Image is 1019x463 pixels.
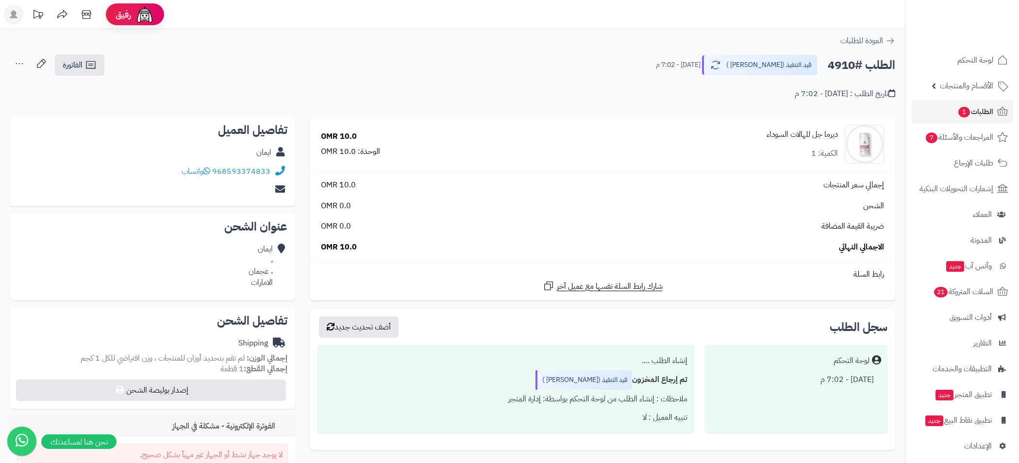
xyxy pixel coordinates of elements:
span: شارك رابط السلة نفسها مع عميل آخر [557,281,663,292]
a: وآتس آبجديد [911,254,1013,278]
span: التطبيقات والخدمات [933,362,992,376]
a: المراجعات والأسئلة7 [911,126,1013,149]
b: تم إرجاع المخزون [632,374,687,385]
span: الطلبات [957,105,993,118]
h3: الفوترة الإلكترونية - مشكلة في الجهاز [172,422,288,431]
div: ايمان ، ، عجمان الامارات [249,244,273,288]
div: قيد التنفيذ ([PERSON_NAME] ) [535,370,632,390]
span: تطبيق المتجر [935,388,992,401]
span: الاجمالي النهائي [839,242,884,253]
div: [DATE] - 7:02 م [711,370,881,389]
span: 21 [934,286,948,298]
span: 0.0 OMR [321,200,351,212]
div: الوحدة: 10.0 OMR [321,146,380,157]
span: إجمالي سعر المنتجات [823,180,884,191]
a: تطبيق نقاط البيعجديد [911,409,1013,432]
span: العودة للطلبات [840,35,883,47]
h2: تفاصيل الشحن [17,315,287,327]
h2: تفاصيل العميل [17,124,287,136]
span: ضريبة القيمة المضافة [821,221,884,232]
button: إصدار بوليصة الشحن [16,380,286,401]
a: الإعدادات [911,434,1013,458]
a: شارك رابط السلة نفسها مع عميل آخر [543,280,663,292]
img: ai-face.png [135,5,154,24]
a: 968593374833 [212,165,270,177]
span: جديد [925,415,943,426]
span: الشحن [863,200,884,212]
a: التطبيقات والخدمات [911,357,1013,380]
a: لوحة التحكم [911,49,1013,72]
span: 10.0 OMR [321,242,357,253]
span: 10.0 OMR [321,180,356,191]
span: المدونة [970,233,992,247]
a: أدوات التسويق [911,306,1013,329]
img: 1739571168-cm51banf00mt401kl6br177n0_derma_gel_3-90x90.png [846,125,884,164]
img: logo-2.png [953,7,1010,28]
span: 1 [958,106,970,118]
a: ديرما جل للهالات السوداء [767,129,838,140]
small: [DATE] - 7:02 م [656,60,701,70]
span: لوحة التحكم [957,53,993,67]
span: إشعارات التحويلات البنكية [919,182,993,196]
div: تنبيه العميل : لا [324,408,687,427]
button: أضف تحديث جديد [319,316,399,338]
div: الكمية: 1 [811,148,838,159]
span: جديد [946,261,964,272]
span: الإعدادات [964,439,992,453]
span: جديد [935,390,953,400]
span: الأقسام والمنتجات [940,79,993,93]
a: الفاتورة [55,54,104,76]
span: لم تقم بتحديد أوزان للمنتجات ، وزن افتراضي للكل 1 كجم [81,352,245,364]
div: لوحة التحكم [834,355,869,366]
a: واتساب [182,165,210,177]
span: التقارير [973,336,992,350]
a: السلات المتروكة21 [911,280,1013,303]
span: رفيق [116,9,131,20]
span: الفاتورة [63,59,83,71]
strong: إجمالي القطع: [244,363,287,375]
a: العودة للطلبات [840,35,895,47]
a: المدونة [911,229,1013,252]
a: تطبيق المتجرجديد [911,383,1013,406]
h2: الطلب #4910 [828,55,895,75]
a: التقارير [911,331,1013,355]
span: أدوات التسويق [950,311,992,324]
span: السلات المتروكة [933,285,993,298]
div: تاريخ الطلب : [DATE] - 7:02 م [795,88,895,99]
span: 0.0 OMR [321,221,351,232]
span: المراجعات والأسئلة [925,131,993,144]
span: طلبات الإرجاع [954,156,993,170]
a: طلبات الإرجاع [911,151,1013,175]
span: تطبيق نقاط البيع [924,413,992,427]
strong: إجمالي الوزن: [247,352,287,364]
a: تحديثات المنصة [26,5,50,27]
button: قيد التنفيذ ([PERSON_NAME] ) [702,55,818,75]
div: ملاحظات : إنشاء الطلب من لوحة التحكم بواسطة: إدارة المتجر [324,390,687,409]
small: 1 قطعة [220,363,287,375]
span: 7 [925,132,938,144]
a: إشعارات التحويلات البنكية [911,177,1013,200]
div: Shipping [238,338,268,349]
h3: سجل الطلب [830,321,887,333]
div: إنشاء الطلب .... [324,351,687,370]
a: العملاء [911,203,1013,226]
span: العملاء [973,208,992,221]
div: ايمان [256,147,271,158]
span: وآتس آب [945,259,992,273]
div: رابط السلة [314,269,891,280]
div: 10.0 OMR [321,131,357,142]
h2: عنوان الشحن [17,221,287,232]
a: الطلبات1 [911,100,1013,123]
